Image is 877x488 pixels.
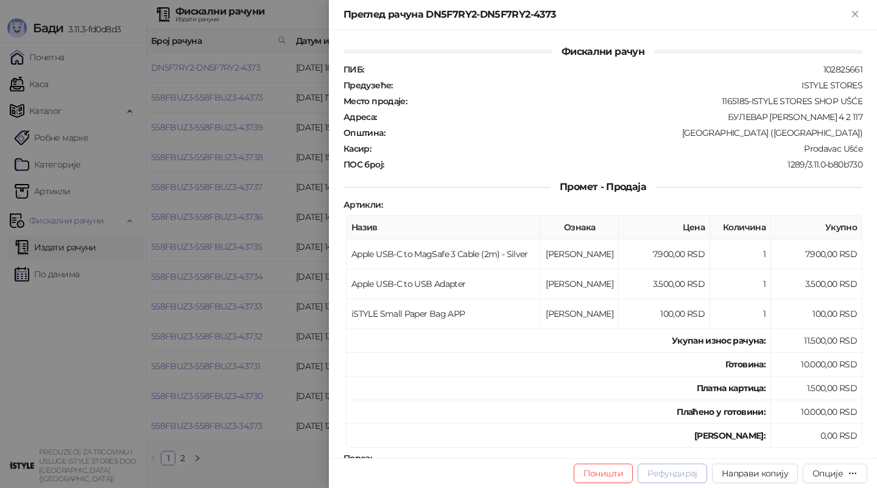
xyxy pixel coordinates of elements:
[541,299,619,329] td: [PERSON_NAME]
[619,299,710,329] td: 100,00 RSD
[771,269,862,299] td: 3.500,00 RSD
[386,127,864,138] div: [GEOGRAPHIC_DATA] ([GEOGRAPHIC_DATA])
[385,159,864,170] div: 1289/3.11.0-b80b730
[541,216,619,239] th: Ознака
[372,143,864,154] div: Prodavac Ušće
[347,239,541,269] td: Apple USB-C to MagSafe 3 Cable (2m) - Silver
[347,216,541,239] th: Назив
[550,181,656,193] span: Промет - Продаја
[343,453,372,464] strong: Порез :
[677,406,766,417] strong: Плаћено у готовини:
[343,7,848,22] div: Преглед рачуна DN5F7RY2-DN5F7RY2-4373
[408,96,864,107] div: 1165185-ISTYLE STORES SHOP UŠĆE
[812,468,843,479] div: Опције
[378,111,864,122] div: БУЛЕВАР [PERSON_NAME] 4 2 117
[394,80,864,91] div: ISTYLE STORES
[343,159,384,170] strong: ПОС број :
[710,239,771,269] td: 1
[771,299,862,329] td: 100,00 RSD
[343,127,385,138] strong: Општина :
[710,269,771,299] td: 1
[347,299,541,329] td: iSTYLE Small Paper Bag APP
[343,80,393,91] strong: Предузеће :
[619,216,710,239] th: Цена
[343,111,377,122] strong: Адреса :
[710,299,771,329] td: 1
[365,64,864,75] div: 102825661
[694,430,766,441] strong: [PERSON_NAME]:
[771,400,862,424] td: 10.000,00 RSD
[619,239,710,269] td: 7.900,00 RSD
[552,46,654,57] span: Фискални рачун
[712,464,798,483] button: Направи копију
[574,464,633,483] button: Поништи
[541,239,619,269] td: [PERSON_NAME]
[771,329,862,353] td: 11.500,00 RSD
[725,359,766,370] strong: Готовина :
[672,335,766,346] strong: Укупан износ рачуна :
[848,7,862,22] button: Close
[347,269,541,299] td: Apple USB-C to USB Adapter
[541,269,619,299] td: [PERSON_NAME]
[771,353,862,377] td: 10.000,00 RSD
[343,64,364,75] strong: ПИБ :
[638,464,707,483] button: Рефундирај
[343,96,407,107] strong: Место продаје :
[343,199,382,210] strong: Артикли :
[771,377,862,400] td: 1.500,00 RSD
[619,269,710,299] td: 3.500,00 RSD
[771,424,862,448] td: 0,00 RSD
[343,143,371,154] strong: Касир :
[710,216,771,239] th: Количина
[771,216,862,239] th: Укупно
[771,239,862,269] td: 7.900,00 RSD
[803,464,867,483] button: Опције
[697,383,766,394] strong: Платна картица :
[722,468,788,479] span: Направи копију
